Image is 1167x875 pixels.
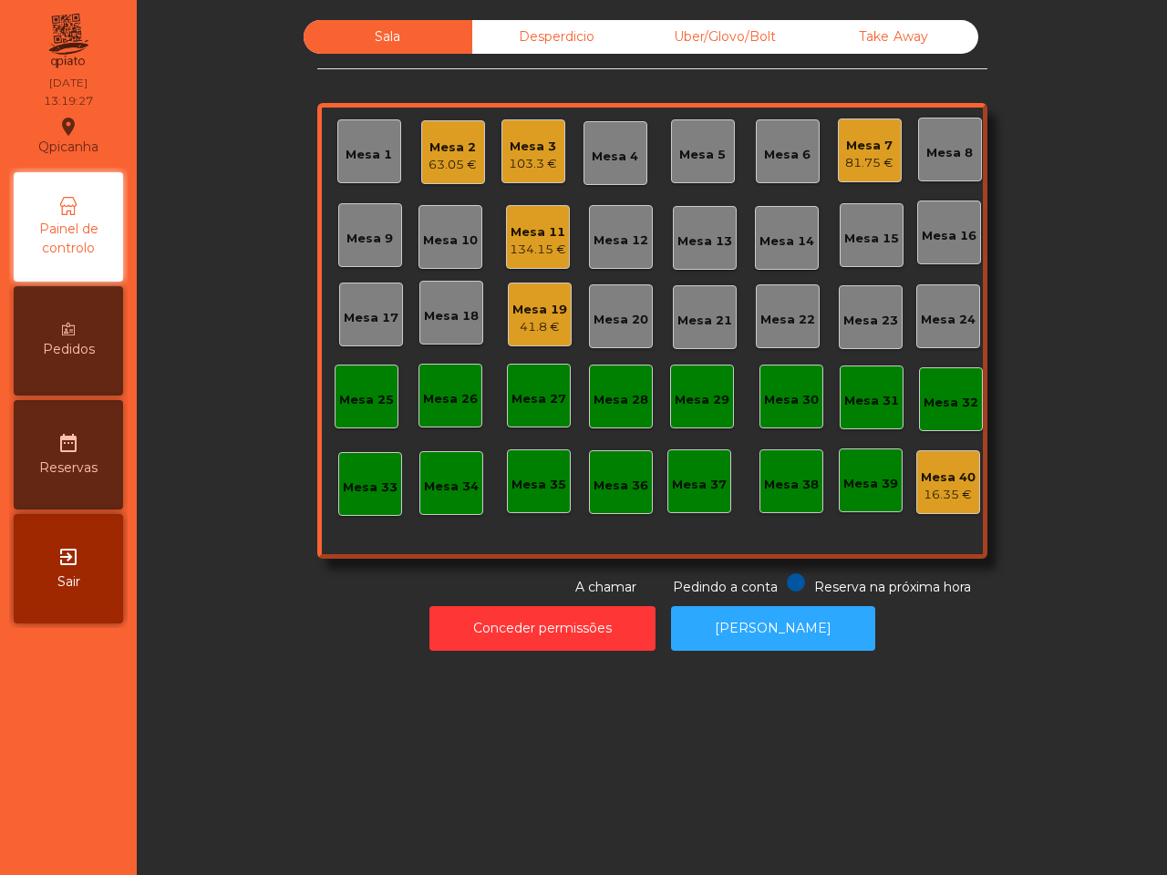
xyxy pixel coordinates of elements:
[57,546,79,568] i: exit_to_app
[43,340,95,359] span: Pedidos
[575,579,636,595] span: A chamar
[679,146,726,164] div: Mesa 5
[843,312,898,330] div: Mesa 23
[510,241,566,259] div: 134.15 €
[921,468,976,487] div: Mesa 40
[49,75,88,91] div: [DATE]
[346,230,393,248] div: Mesa 9
[814,579,971,595] span: Reserva na próxima hora
[671,606,875,651] button: [PERSON_NAME]
[18,220,119,258] span: Painel de controlo
[511,390,566,408] div: Mesa 27
[673,579,778,595] span: Pedindo a conta
[922,227,976,245] div: Mesa 16
[512,301,567,319] div: Mesa 19
[57,116,79,138] i: location_on
[472,20,641,54] div: Desperdicio
[844,392,899,410] div: Mesa 31
[339,391,394,409] div: Mesa 25
[641,20,810,54] div: Uber/Glovo/Bolt
[57,572,80,592] span: Sair
[39,458,98,478] span: Reservas
[677,312,732,330] div: Mesa 21
[926,144,973,162] div: Mesa 8
[512,318,567,336] div: 41.8 €
[592,148,638,166] div: Mesa 4
[843,475,898,493] div: Mesa 39
[845,154,893,172] div: 81.75 €
[594,477,648,495] div: Mesa 36
[429,139,477,157] div: Mesa 2
[675,391,729,409] div: Mesa 29
[423,390,478,408] div: Mesa 26
[44,93,93,109] div: 13:19:27
[57,432,79,454] i: date_range
[921,311,976,329] div: Mesa 24
[429,156,477,174] div: 63.05 €
[509,138,557,156] div: Mesa 3
[844,230,899,248] div: Mesa 15
[509,155,557,173] div: 103.3 €
[423,232,478,250] div: Mesa 10
[46,9,90,73] img: qpiato
[764,391,819,409] div: Mesa 30
[346,146,392,164] div: Mesa 1
[510,223,566,242] div: Mesa 11
[764,476,819,494] div: Mesa 38
[429,606,656,651] button: Conceder permissões
[921,486,976,504] div: 16.35 €
[424,478,479,496] div: Mesa 34
[424,307,479,325] div: Mesa 18
[924,394,978,412] div: Mesa 32
[594,232,648,250] div: Mesa 12
[344,309,398,327] div: Mesa 17
[304,20,472,54] div: Sala
[759,232,814,251] div: Mesa 14
[810,20,978,54] div: Take Away
[672,476,727,494] div: Mesa 37
[38,113,98,159] div: Qpicanha
[845,137,893,155] div: Mesa 7
[511,476,566,494] div: Mesa 35
[760,311,815,329] div: Mesa 22
[594,311,648,329] div: Mesa 20
[764,146,811,164] div: Mesa 6
[594,391,648,409] div: Mesa 28
[677,232,732,251] div: Mesa 13
[343,479,398,497] div: Mesa 33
